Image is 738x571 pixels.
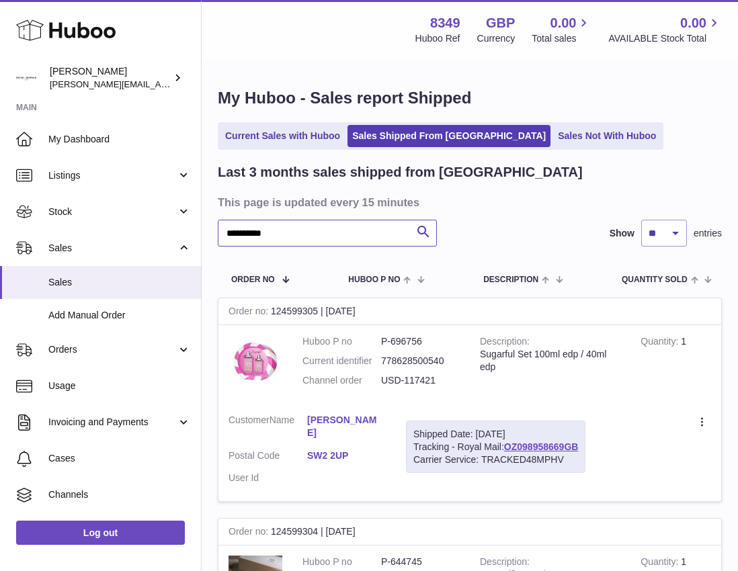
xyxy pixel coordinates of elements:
strong: Description [480,336,530,350]
dt: Channel order [302,374,381,387]
dd: P-644745 [381,556,460,568]
span: Description [483,275,538,284]
strong: GBP [486,14,515,32]
td: 1 [630,325,721,404]
div: [PERSON_NAME] [50,65,171,91]
div: Sugarful Set 100ml edp / 40ml edp [480,348,620,374]
a: [PERSON_NAME] [307,414,386,439]
div: 124599304 | [DATE] [218,519,721,545]
span: Sales [48,276,191,289]
div: Currency [477,32,516,45]
img: 83491683134856.jpg [229,335,282,389]
span: My Dashboard [48,133,191,146]
span: Orders [48,343,177,356]
strong: Order no [229,526,271,540]
label: Show [610,227,634,240]
strong: 8349 [430,14,460,32]
dd: USD-117421 [381,374,460,387]
strong: Description [480,556,530,570]
a: Current Sales with Huboo [220,125,345,147]
span: Order No [231,275,275,284]
span: 0.00 [550,14,577,32]
div: Tracking - Royal Mail: [406,421,585,474]
h3: This page is updated every 15 minutes [218,195,719,210]
a: 0.00 AVAILABLE Stock Total [608,14,722,45]
span: Sales [48,242,177,255]
a: SW2 2UP [307,449,386,462]
span: Add Manual Order [48,309,191,322]
img: katy.taghizadeh@michelgermain.com [16,68,36,88]
div: Shipped Date: [DATE] [413,428,578,441]
dt: Postal Code [229,449,307,466]
h2: Last 3 months sales shipped from [GEOGRAPHIC_DATA] [218,163,583,181]
span: Channels [48,488,191,501]
strong: Order no [229,306,271,320]
a: Sales Not With Huboo [553,125,661,147]
span: [PERSON_NAME][EMAIL_ADDRESS][DOMAIN_NAME] [50,79,270,89]
a: Log out [16,521,185,545]
span: Stock [48,206,177,218]
span: Customer [229,414,270,425]
span: entries [694,227,722,240]
div: Huboo Ref [415,32,460,45]
a: 0.00 Total sales [532,14,591,45]
dd: 778628500540 [381,355,460,367]
a: OZ098958669GB [504,441,579,452]
span: AVAILABLE Stock Total [608,32,722,45]
span: Total sales [532,32,591,45]
span: Quantity Sold [622,275,688,284]
a: Sales Shipped From [GEOGRAPHIC_DATA] [347,125,550,147]
dt: Name [229,414,307,443]
dt: Huboo P no [302,556,381,568]
div: 124599305 | [DATE] [218,298,721,325]
strong: Quantity [641,556,681,570]
span: Cases [48,452,191,465]
dt: Huboo P no [302,335,381,348]
dt: User Id [229,472,307,484]
span: 0.00 [680,14,706,32]
span: Invoicing and Payments [48,416,177,429]
dd: P-696756 [381,335,460,348]
span: Listings [48,169,177,182]
span: Huboo P no [348,275,400,284]
div: Carrier Service: TRACKED48MPHV [413,453,578,466]
strong: Quantity [641,336,681,350]
span: Usage [48,380,191,392]
h1: My Huboo - Sales report Shipped [218,87,722,109]
dt: Current identifier [302,355,381,367]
